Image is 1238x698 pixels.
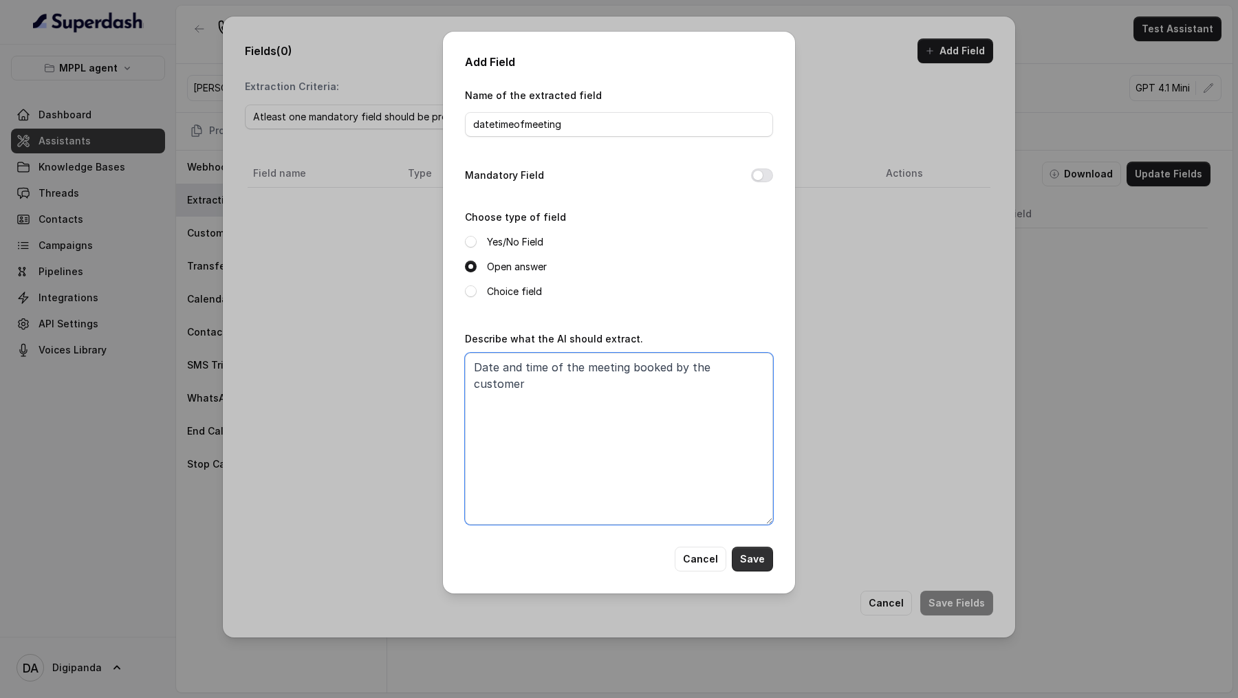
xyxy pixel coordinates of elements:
[465,89,602,101] label: Name of the extracted field
[487,234,543,250] label: Yes/No Field
[465,167,544,184] label: Mandatory Field
[465,333,643,345] label: Describe what the AI should extract.
[465,54,773,70] h2: Add Field
[487,259,547,275] label: Open answer
[487,283,542,300] label: Choice field
[732,547,773,571] button: Save
[465,353,773,525] textarea: Date and time of the meeting booked by the customer
[675,547,726,571] button: Cancel
[465,211,566,223] label: Choose type of field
